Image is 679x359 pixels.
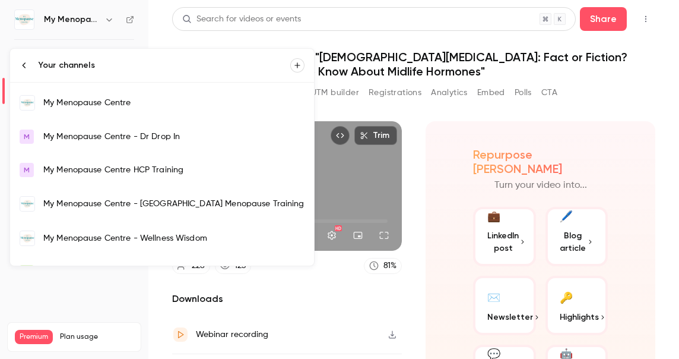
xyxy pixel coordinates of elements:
[43,198,304,210] div: My Menopause Centre - [GEOGRAPHIC_DATA] Menopause Training
[20,96,34,110] img: My Menopause Centre
[43,97,304,109] div: My Menopause Centre
[20,231,34,245] img: My Menopause Centre - Wellness Wisdom
[24,131,30,142] span: M
[43,131,304,143] div: My Menopause Centre - Dr Drop In
[20,197,34,211] img: My Menopause Centre - Indonesia Menopause Training
[43,164,304,176] div: My Menopause Centre HCP Training
[39,59,290,71] div: Your channels
[43,232,304,244] div: My Menopause Centre - Wellness Wisdom
[24,165,30,175] span: M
